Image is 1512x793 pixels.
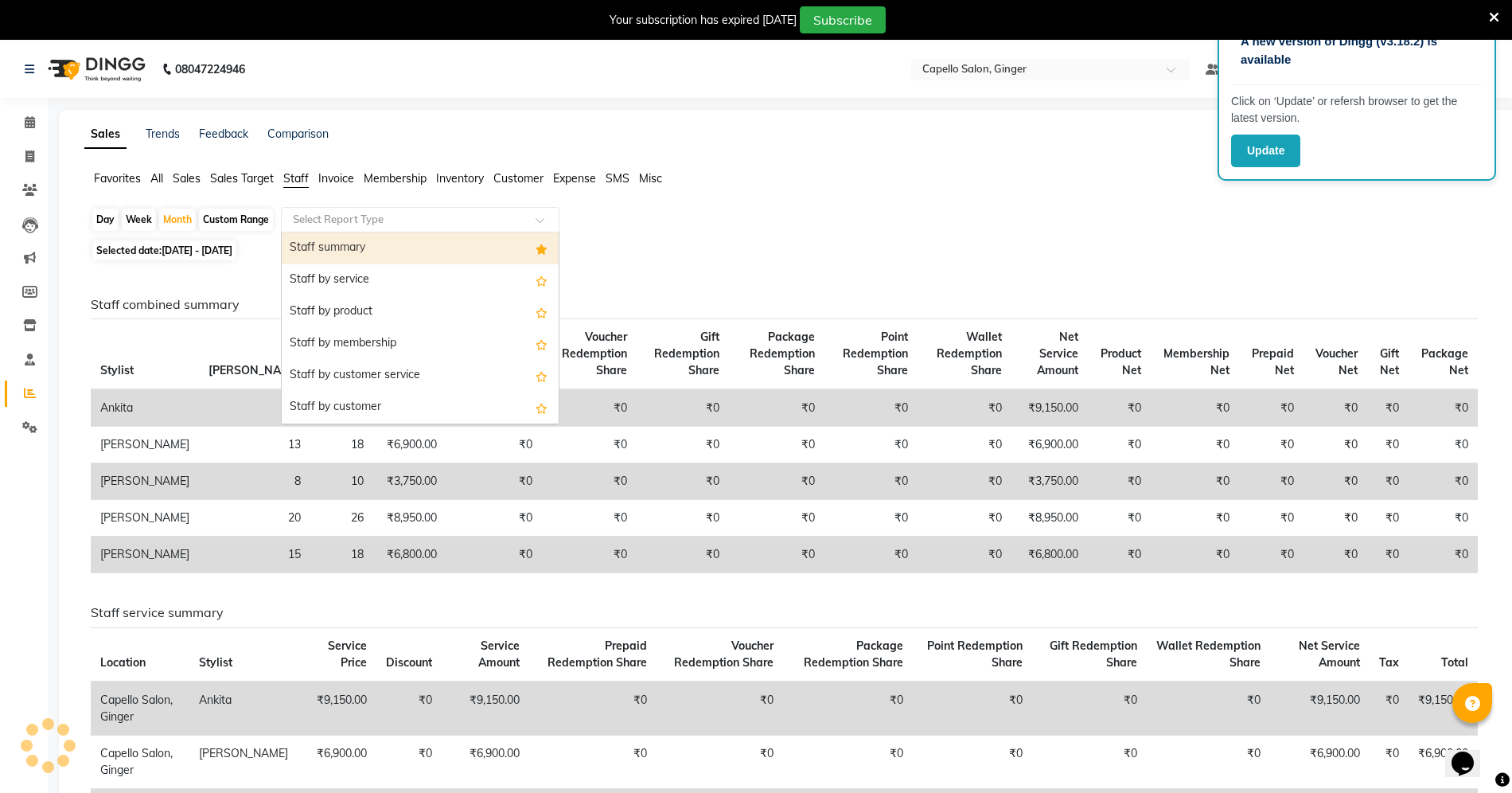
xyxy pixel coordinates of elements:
td: ₹6,900.00 [1270,735,1370,788]
td: ₹9,150.00 [1270,682,1370,736]
td: ₹0 [824,537,918,573]
td: ₹0 [376,682,442,736]
td: ₹0 [918,389,1011,427]
td: ₹6,800.00 [373,537,447,573]
span: Wallet Redemption Share [1156,639,1261,670]
td: ₹0 [918,537,1011,573]
td: ₹0 [1088,389,1151,427]
td: ₹0 [1304,427,1368,463]
a: Sales [84,120,127,149]
span: Staff [283,171,309,186]
td: ₹0 [1409,537,1478,573]
span: Membership [364,171,427,186]
img: logo [41,47,150,92]
span: Stylist [199,655,232,670]
td: 20 [199,500,310,537]
span: Selected date: [92,240,236,260]
b: 08047224946 [175,47,245,92]
td: [PERSON_NAME] [91,500,199,537]
span: Misc [639,171,662,186]
span: Add this report to Favorites List [536,398,548,417]
span: Membership Net [1163,346,1229,377]
span: All [150,171,163,186]
td: ₹6,900.00 [373,427,447,463]
td: ₹0 [637,463,729,500]
td: ₹6,900.00 [1409,735,1478,788]
td: ₹0 [1304,500,1368,537]
p: A new version of Dingg (v3.18.2) is available [1241,33,1473,68]
td: ₹0 [824,427,918,463]
span: Add this report to Favorites List [536,334,548,354]
td: ₹0 [1088,500,1151,537]
span: Add this report to Favorites List [536,366,548,385]
span: Sales [173,171,201,186]
td: ₹6,900.00 [442,735,529,788]
div: Staff by customer service [282,360,559,392]
td: ₹0 [1367,389,1409,427]
td: ₹0 [542,427,637,463]
td: [PERSON_NAME] [189,735,298,788]
button: Update [1231,135,1300,167]
td: ₹6,900.00 [298,735,376,788]
span: Favorites [94,171,141,186]
td: ₹9,150.00 [442,682,529,736]
h6: Staff service summary [91,605,1478,620]
td: [PERSON_NAME] [91,537,199,573]
td: ₹0 [657,735,784,788]
td: 13 [199,427,310,463]
td: ₹0 [1032,735,1147,788]
td: ₹0 [1088,537,1151,573]
span: Package Redemption Share [804,639,903,670]
td: ₹0 [529,735,657,788]
td: ₹8,950.00 [1011,500,1088,537]
td: ₹3,750.00 [373,463,447,500]
td: ₹0 [657,682,784,736]
td: ₹0 [1370,682,1409,736]
span: Point Redemption Share [843,330,908,377]
td: ₹0 [446,500,541,537]
td: ₹0 [1409,463,1478,500]
td: ₹0 [824,389,918,427]
div: Staff by service [282,264,559,296]
td: ₹0 [1239,500,1304,537]
td: ₹6,800.00 [1011,537,1088,573]
span: [DATE] - [DATE] [162,244,232,256]
td: Capello Salon, Ginger [91,682,189,736]
td: ₹0 [1088,463,1151,500]
td: ₹0 [446,427,541,463]
span: Package Net [1421,346,1468,377]
td: ₹0 [1147,735,1270,788]
span: Expense [553,171,596,186]
td: ₹0 [729,500,824,537]
td: 26 [310,500,373,537]
td: 15 [199,537,310,573]
td: 10 [310,463,373,500]
td: ₹0 [913,735,1032,788]
td: ₹0 [729,389,824,427]
td: ₹0 [913,682,1032,736]
td: ₹0 [729,537,824,573]
td: ₹0 [1409,500,1478,537]
div: Your subscription has expired [DATE] [610,12,797,29]
span: Add this report to Favorites List [536,271,548,290]
td: ₹0 [637,500,729,537]
td: 7 [199,389,310,427]
td: ₹0 [542,537,637,573]
div: Custom Range [199,209,273,231]
td: ₹8,950.00 [373,500,447,537]
span: Add this report to Favorites List [536,303,548,322]
td: ₹0 [783,682,913,736]
td: ₹0 [446,463,541,500]
td: ₹0 [918,427,1011,463]
td: ₹0 [542,389,637,427]
div: Week [122,209,156,231]
span: Wallet Redemption Share [937,330,1002,377]
td: ₹0 [1304,537,1368,573]
td: ₹0 [446,537,541,573]
td: ₹0 [1151,463,1239,500]
td: ₹0 [729,427,824,463]
div: Month [159,209,196,231]
span: Discount [386,655,432,670]
td: 18 [310,427,373,463]
td: ₹0 [1239,427,1304,463]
